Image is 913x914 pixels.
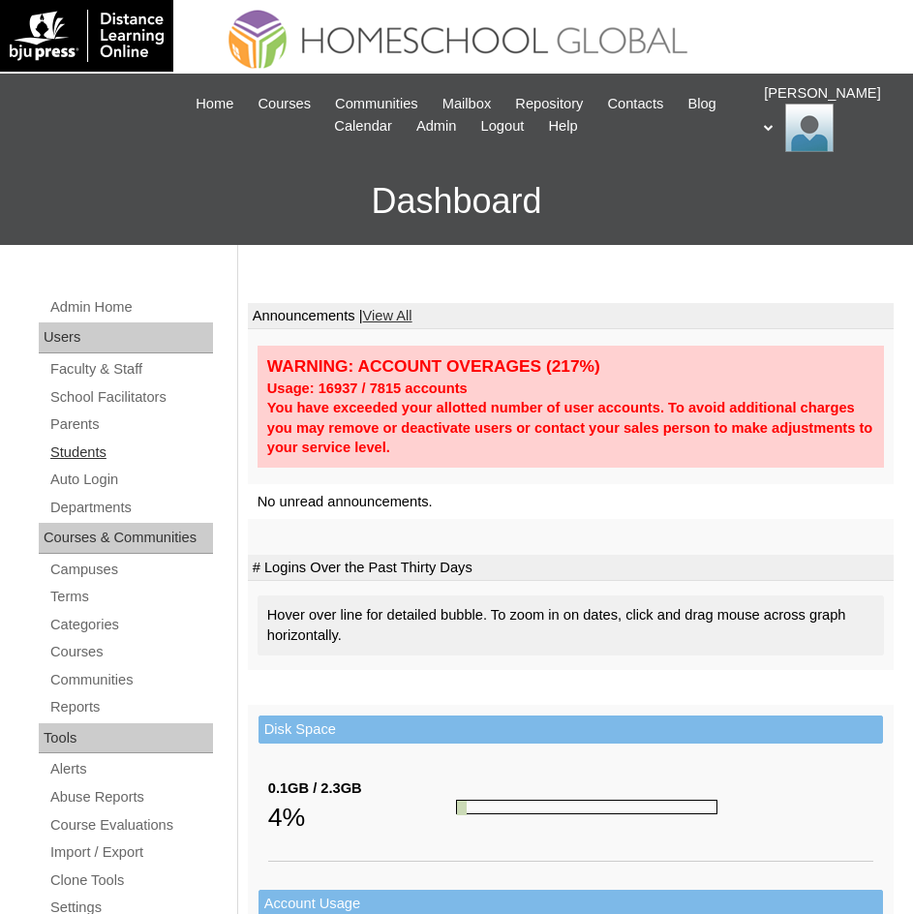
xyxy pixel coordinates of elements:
a: Help [538,115,587,137]
a: Departments [48,496,213,520]
span: Blog [687,93,715,115]
div: 4% [268,798,456,837]
span: Courses [258,93,311,115]
td: Announcements | [248,303,894,330]
td: No unread announcements. [248,484,894,520]
a: Alerts [48,757,213,781]
a: Blog [678,93,725,115]
a: School Facilitators [48,385,213,410]
td: Disk Space [259,716,883,744]
div: Users [39,322,213,353]
a: Reports [48,695,213,719]
a: Course Evaluations [48,813,213,838]
a: Auto Login [48,468,213,492]
span: Mailbox [442,93,492,115]
a: Import / Export [48,840,213,865]
a: Campuses [48,558,213,582]
a: Repository [505,93,593,115]
span: Contacts [607,93,663,115]
a: Communities [48,668,213,692]
a: Categories [48,613,213,637]
a: Abuse Reports [48,785,213,809]
span: Home [196,93,233,115]
div: Tools [39,723,213,754]
a: Contacts [597,93,673,115]
a: View All [363,308,412,323]
span: Communities [335,93,418,115]
a: Admin [407,115,467,137]
a: Clone Tools [48,868,213,893]
a: Faculty & Staff [48,357,213,381]
a: Logout [472,115,534,137]
a: Communities [325,93,428,115]
a: Courses [248,93,320,115]
a: Mailbox [433,93,502,115]
div: Courses & Communities [39,523,213,554]
div: WARNING: ACCOUNT OVERAGES (217%) [267,355,874,378]
a: Students [48,441,213,465]
span: Calendar [334,115,391,137]
div: 0.1GB / 2.3GB [268,778,456,799]
a: Parents [48,412,213,437]
a: Home [186,93,243,115]
span: Admin [416,115,457,137]
h3: Dashboard [10,158,903,245]
span: Repository [515,93,583,115]
span: Logout [481,115,525,137]
img: Ariane Ebuen [785,104,834,152]
img: logo-white.png [10,10,164,62]
a: Calendar [324,115,401,137]
a: Courses [48,640,213,664]
div: [PERSON_NAME] [764,83,894,152]
a: Admin Home [48,295,213,320]
div: You have exceeded your allotted number of user accounts. To avoid additional charges you may remo... [267,398,874,458]
a: Terms [48,585,213,609]
strong: Usage: 16937 / 7815 accounts [267,381,468,396]
div: Hover over line for detailed bubble. To zoom in on dates, click and drag mouse across graph horiz... [258,595,884,655]
td: # Logins Over the Past Thirty Days [248,555,894,582]
span: Help [548,115,577,137]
